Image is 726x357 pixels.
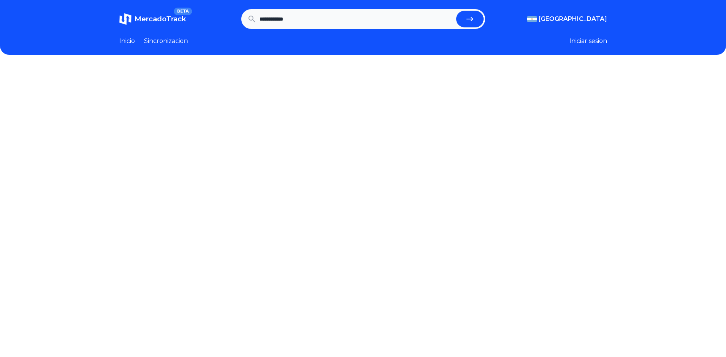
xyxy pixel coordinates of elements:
[174,8,192,15] span: BETA
[119,13,131,25] img: MercadoTrack
[527,14,607,24] button: [GEOGRAPHIC_DATA]
[119,37,135,46] a: Inicio
[144,37,188,46] a: Sincronizacion
[527,16,537,22] img: Argentina
[119,13,186,25] a: MercadoTrackBETA
[569,37,607,46] button: Iniciar sesion
[135,15,186,23] span: MercadoTrack
[538,14,607,24] span: [GEOGRAPHIC_DATA]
